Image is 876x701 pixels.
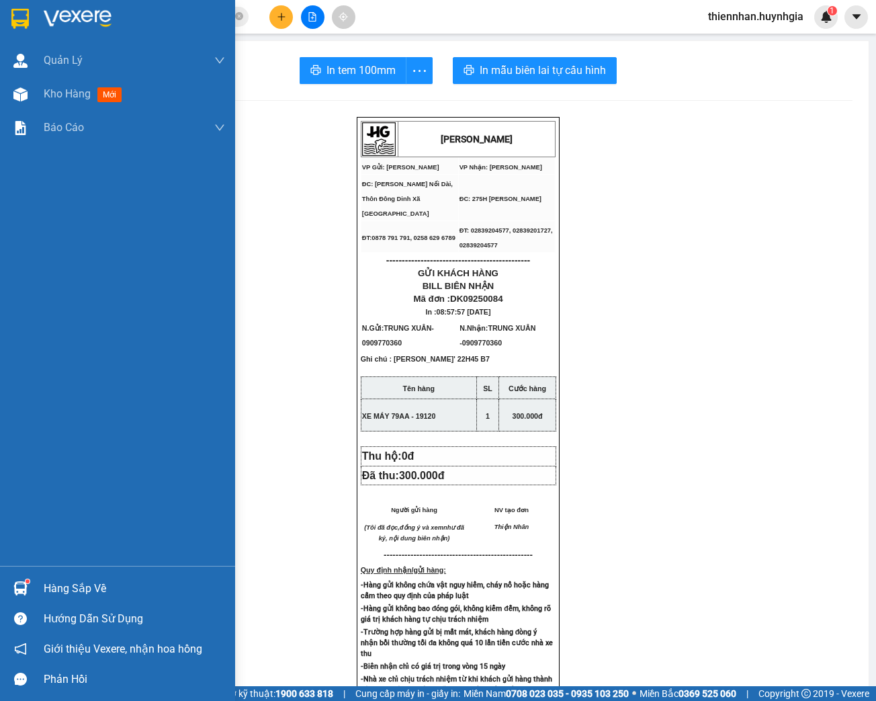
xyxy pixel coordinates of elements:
[44,52,83,69] span: Quản Lý
[14,612,27,625] span: question-circle
[308,12,317,22] span: file-add
[453,57,617,84] button: printerIn mẫu biên lai tự cấu hình
[362,122,396,156] img: logo
[464,686,629,701] span: Miền Nam
[44,609,225,629] div: Hướng dẫn sử dụng
[361,581,549,600] strong: -Hàng gửi không chứa vật nguy hiểm, cháy nổ hoặc hàng cấm theo quy định của pháp luật
[362,324,434,347] span: -
[361,628,554,658] strong: -Trường hợp hàng gửi bị mất mát, khách hàng đòng ý nhận bồi thường tối đa không quá 10 lần tiền c...
[301,5,324,29] button: file-add
[640,686,736,701] span: Miền Bắc
[820,11,832,23] img: icon-new-feature
[418,268,498,278] span: GỬI KHÁCH HÀNG
[746,686,748,701] span: |
[44,579,225,599] div: Hàng sắp về
[13,121,28,135] img: solution-icon
[11,9,29,29] img: logo-vxr
[459,324,535,347] span: N.Nhận:
[14,673,27,686] span: message
[506,688,629,699] strong: 0708 023 035 - 0935 103 250
[310,65,321,77] span: printer
[332,5,355,29] button: aim
[379,524,464,542] em: như đã ký, nội dung biên nhận)
[362,450,420,462] span: Thu hộ:
[362,235,455,241] span: ĐT:0878 791 791, 0258 629 6789
[210,686,333,701] span: Hỗ trợ kỹ thuật:
[402,450,414,462] span: 0đ
[423,281,494,291] span: BILL BIÊN NHẬN
[361,355,490,374] span: Ghi chú : [PERSON_NAME]' 22H45 B7
[509,384,546,393] strong: Cước hàng
[13,581,28,595] img: warehouse-icon
[214,122,225,133] span: down
[406,57,433,84] button: more
[97,87,122,102] span: mới
[44,87,91,100] span: Kho hàng
[364,524,443,531] em: (Tôi đã đọc,đồng ý và xem
[459,324,535,347] span: TRUNG XUÂN -
[44,119,84,136] span: Báo cáo
[362,164,439,171] span: VP Gửi: [PERSON_NAME]
[44,669,225,690] div: Phản hồi
[828,6,837,15] sup: 1
[462,339,502,347] span: 0909770360
[355,686,460,701] span: Cung cấp máy in - giấy in:
[326,62,396,79] span: In tem 100mm
[269,5,293,29] button: plus
[459,227,553,249] span: ĐT: 02839204577, 02839201727, 02839204577
[406,63,432,79] span: more
[403,384,435,393] strong: Tên hàng
[384,550,392,560] span: ---
[413,294,502,304] span: Mã đơn :
[437,308,491,316] span: 08:57:57 [DATE]
[844,5,868,29] button: caret-down
[450,294,503,304] span: DK09250084
[697,8,814,25] span: thiennhan.huynhgia
[632,691,636,696] span: ⚪️
[214,55,225,66] span: down
[300,57,406,84] button: printerIn tem 100mm
[362,181,453,217] span: ĐC: [PERSON_NAME] Nối Dài, Thôn Đông Dinh Xã [GEOGRAPHIC_DATA]
[362,339,402,347] span: 0909770360
[399,470,445,481] span: 300.000đ
[26,579,30,583] sup: 1
[441,134,513,145] strong: [PERSON_NAME]
[830,6,834,15] span: 1
[391,507,437,513] span: Người gửi hàng
[459,196,541,202] span: ĐC: 275H [PERSON_NAME]
[235,12,243,20] span: close-circle
[426,308,491,316] span: In :
[494,507,529,513] span: NV tạo đơn
[275,688,333,699] strong: 1900 633 818
[392,550,533,560] span: -----------------------------------------------
[13,87,28,101] img: warehouse-icon
[361,662,505,671] strong: -Biên nhận chỉ có giá trị trong vòng 15 ngày
[361,566,446,574] strong: Quy định nhận/gửi hàng:
[361,604,551,624] strong: -Hàng gửi không bao đóng gói, không kiểm đếm, không rõ giá trị khách hàng tự chịu trách nhiệm
[343,686,345,701] span: |
[459,164,542,171] span: VP Nhận: [PERSON_NAME]
[801,689,811,698] span: copyright
[513,412,543,420] span: 300.000đ
[277,12,286,22] span: plus
[486,412,490,420] span: 1
[362,470,445,481] span: Đã thu:
[44,641,202,657] span: Giới thiệu Vexere, nhận hoa hồng
[339,12,348,22] span: aim
[386,255,530,265] span: ----------------------------------------------
[678,688,736,699] strong: 0369 525 060
[235,11,243,24] span: close-circle
[14,643,27,655] span: notification
[384,324,431,332] span: TRUNG XUÂN
[362,324,434,347] span: N.Gửi:
[850,11,863,23] span: caret-down
[494,524,529,530] span: Thiện Nhân
[13,54,28,68] img: warehouse-icon
[480,62,606,79] span: In mẫu biên lai tự cấu hình
[464,65,474,77] span: printer
[483,384,492,393] strong: SL
[362,412,436,420] span: XE MÁY 79AA - 19120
